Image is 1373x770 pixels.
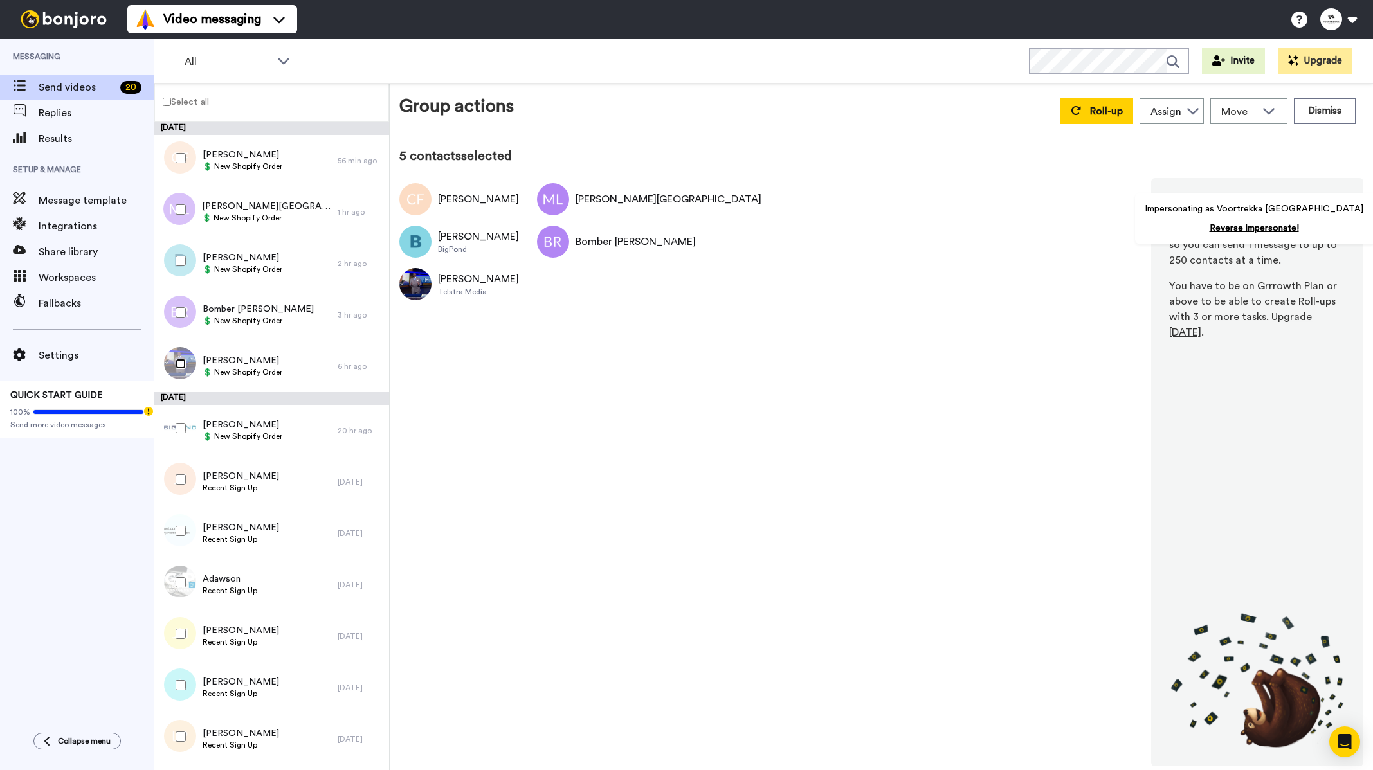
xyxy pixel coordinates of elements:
[10,391,103,400] span: QUICK START GUIDE
[1221,104,1256,120] span: Move
[203,740,279,750] span: Recent Sign Up
[1060,98,1133,124] button: Roll-up
[10,420,144,430] span: Send more video messages
[1278,48,1352,74] button: Upgrade
[338,683,383,693] div: [DATE]
[203,637,279,647] span: Recent Sign Up
[203,264,282,274] span: 💲 New Shopify Order
[163,98,171,106] input: Select all
[203,586,257,596] span: Recent Sign Up
[39,131,154,147] span: Results
[203,148,282,161] span: [PERSON_NAME]
[576,234,696,249] div: Bomber [PERSON_NAME]
[39,270,154,285] span: Workspaces
[438,287,519,297] div: Telstra Media
[438,271,519,287] div: [PERSON_NAME]
[155,94,209,109] label: Select all
[1329,726,1360,757] div: Open Intercom Messenger
[438,244,519,255] div: BigPond
[39,80,115,95] span: Send videos
[203,624,279,637] span: [PERSON_NAME]
[399,93,514,124] div: Group actions
[203,303,314,316] span: Bomber [PERSON_NAME]
[203,470,279,483] span: [PERSON_NAME]
[338,258,383,269] div: 2 hr ago
[203,431,282,442] span: 💲 New Shopify Order
[163,10,261,28] span: Video messaging
[58,736,111,746] span: Collapse menu
[203,521,279,534] span: [PERSON_NAME]
[39,348,154,363] span: Settings
[1294,98,1356,124] button: Dismiss
[338,425,383,436] div: 20 hr ago
[1090,106,1123,116] span: Roll-up
[203,534,279,544] span: Recent Sign Up
[438,192,519,207] div: [PERSON_NAME]
[338,310,383,320] div: 3 hr ago
[39,296,154,311] span: Fallbacks
[338,580,383,590] div: [DATE]
[185,54,271,69] span: All
[154,122,389,135] div: [DATE]
[399,147,1363,165] div: 5 contacts selected
[202,213,331,223] span: 💲 New Shopify Order
[338,361,383,372] div: 6 hr ago
[203,418,282,431] span: [PERSON_NAME]
[39,219,154,234] span: Integrations
[1150,104,1181,120] div: Assign
[203,161,282,172] span: 💲 New Shopify Order
[338,528,383,539] div: [DATE]
[203,354,282,367] span: [PERSON_NAME]
[10,407,30,417] span: 100%
[203,483,279,493] span: Recent Sign Up
[1169,222,1345,268] div: Roll-up combines tasks on your list so you can send 1 message to up to 250 contacts at a time.
[338,734,383,744] div: [DATE]
[39,244,154,260] span: Share library
[203,316,314,326] span: 💲 New Shopify Order
[338,207,383,217] div: 1 hr ago
[15,10,112,28] img: bj-logo-header-white.svg
[203,573,257,586] span: Adawson
[1210,224,1299,233] a: Reverse impersonate!
[33,733,121,749] button: Collapse menu
[143,406,154,417] div: Tooltip anchor
[203,727,279,740] span: [PERSON_NAME]
[438,229,519,244] div: [PERSON_NAME]
[1202,48,1265,74] button: Invite
[537,183,569,215] img: Image of Mr Luke w Fairbairn
[203,367,282,377] span: 💲 New Shopify Order
[203,688,279,699] span: Recent Sign Up
[399,268,432,300] img: Image of Damon Lynch
[39,193,154,208] span: Message template
[576,192,761,207] div: [PERSON_NAME][GEOGRAPHIC_DATA]
[338,631,383,641] div: [DATE]
[203,251,282,264] span: [PERSON_NAME]
[399,226,432,258] img: Image of Johan Ehmke
[120,81,141,94] div: 20
[1169,278,1345,340] div: You have to be on Grrrowth Plan or above to be able to create Roll-ups with 3 or more tasks. .
[154,392,389,405] div: [DATE]
[202,200,331,213] span: [PERSON_NAME][GEOGRAPHIC_DATA]
[537,226,569,258] img: Image of Bomber Ross-Parker
[399,183,432,215] img: Image of Christine Falzon
[1145,202,1363,215] p: Impersonating as Voortrekka [GEOGRAPHIC_DATA]
[135,9,156,30] img: vm-color.svg
[203,676,279,688] span: [PERSON_NAME]
[1169,613,1345,748] img: joro-roll.png
[39,105,154,121] span: Replies
[338,156,383,166] div: 56 min ago
[338,477,383,487] div: [DATE]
